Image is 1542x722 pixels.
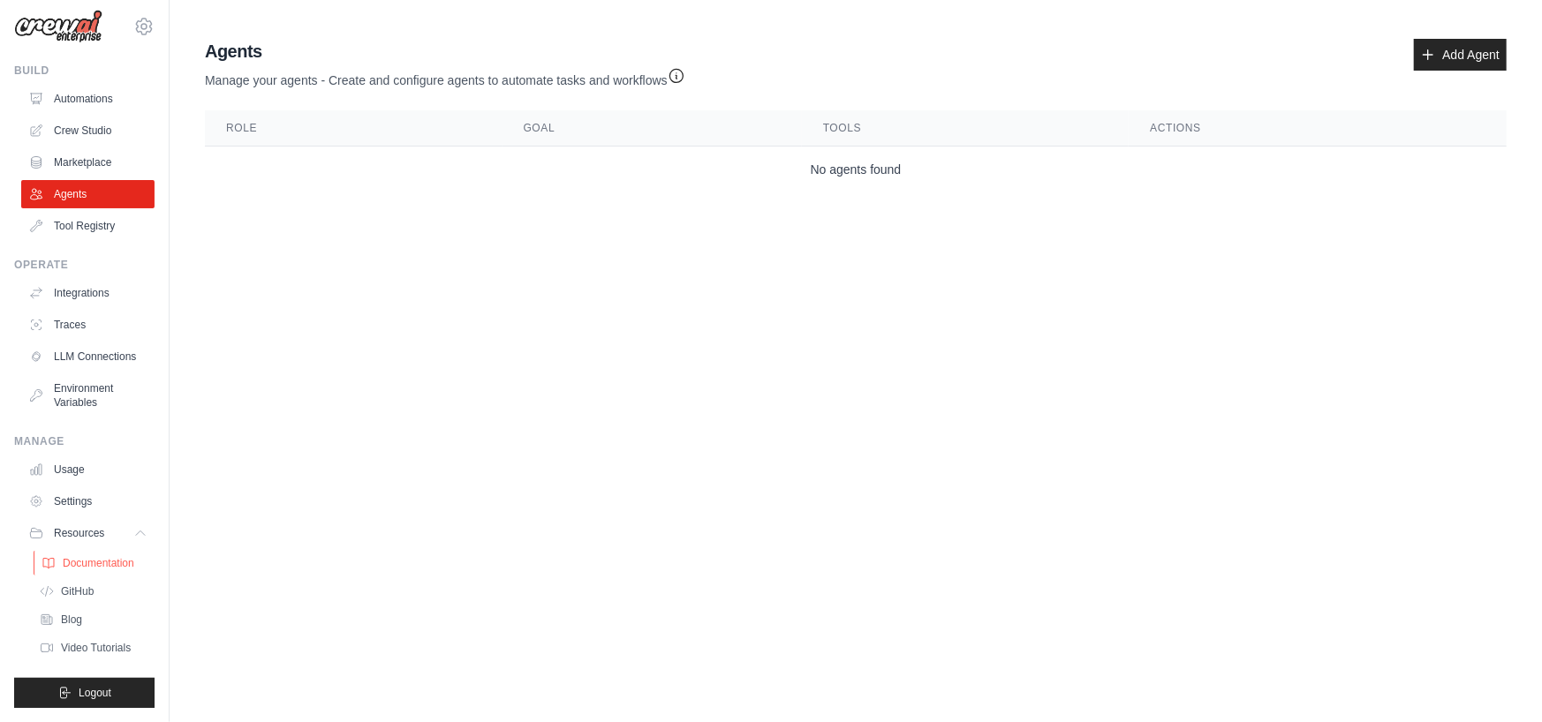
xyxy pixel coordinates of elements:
[61,613,82,627] span: Blog
[79,686,111,700] span: Logout
[205,64,685,89] p: Manage your agents - Create and configure agents to automate tasks and workflows
[21,374,155,417] a: Environment Variables
[802,110,1130,147] th: Tools
[21,455,155,484] a: Usage
[21,279,155,307] a: Integrations
[21,148,155,177] a: Marketplace
[32,636,155,660] a: Video Tutorials
[32,607,155,632] a: Blog
[34,551,156,575] a: Documentation
[1129,110,1507,147] th: Actions
[14,64,155,78] div: Build
[21,342,155,371] a: LLM Connections
[14,258,155,272] div: Operate
[205,110,503,147] th: Role
[21,519,155,547] button: Resources
[21,85,155,113] a: Automations
[63,556,134,570] span: Documentation
[503,110,802,147] th: Goal
[14,434,155,448] div: Manage
[21,311,155,339] a: Traces
[14,10,102,43] img: Logo
[54,526,104,540] span: Resources
[21,212,155,240] a: Tool Registry
[21,180,155,208] a: Agents
[205,147,1507,193] td: No agents found
[14,678,155,708] button: Logout
[32,579,155,604] a: GitHub
[61,584,94,598] span: GitHub
[205,39,685,64] h2: Agents
[1414,39,1507,71] a: Add Agent
[21,487,155,515] a: Settings
[61,641,131,655] span: Video Tutorials
[21,117,155,145] a: Crew Studio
